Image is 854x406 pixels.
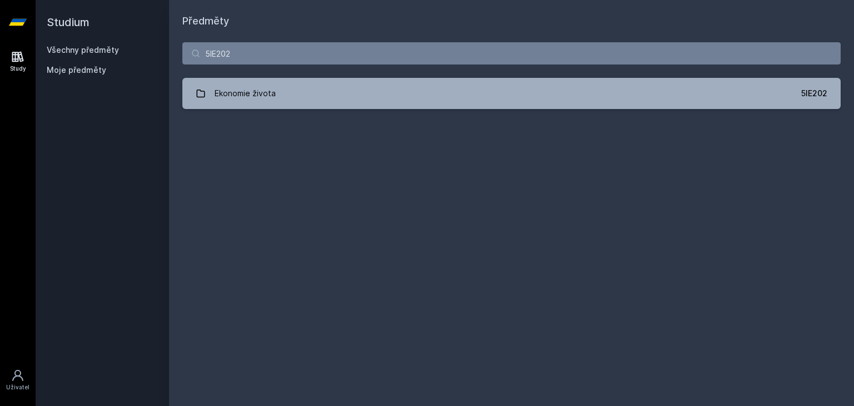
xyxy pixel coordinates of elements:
div: 5IE202 [801,88,827,99]
div: Uživatel [6,383,29,392]
div: Ekonomie života [215,82,276,105]
a: Uživatel [2,363,33,397]
span: Moje předměty [47,65,106,76]
input: Název nebo ident předmětu… [182,42,841,65]
h1: Předměty [182,13,841,29]
div: Study [10,65,26,73]
a: Study [2,44,33,78]
a: Ekonomie života 5IE202 [182,78,841,109]
a: Všechny předměty [47,45,119,55]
